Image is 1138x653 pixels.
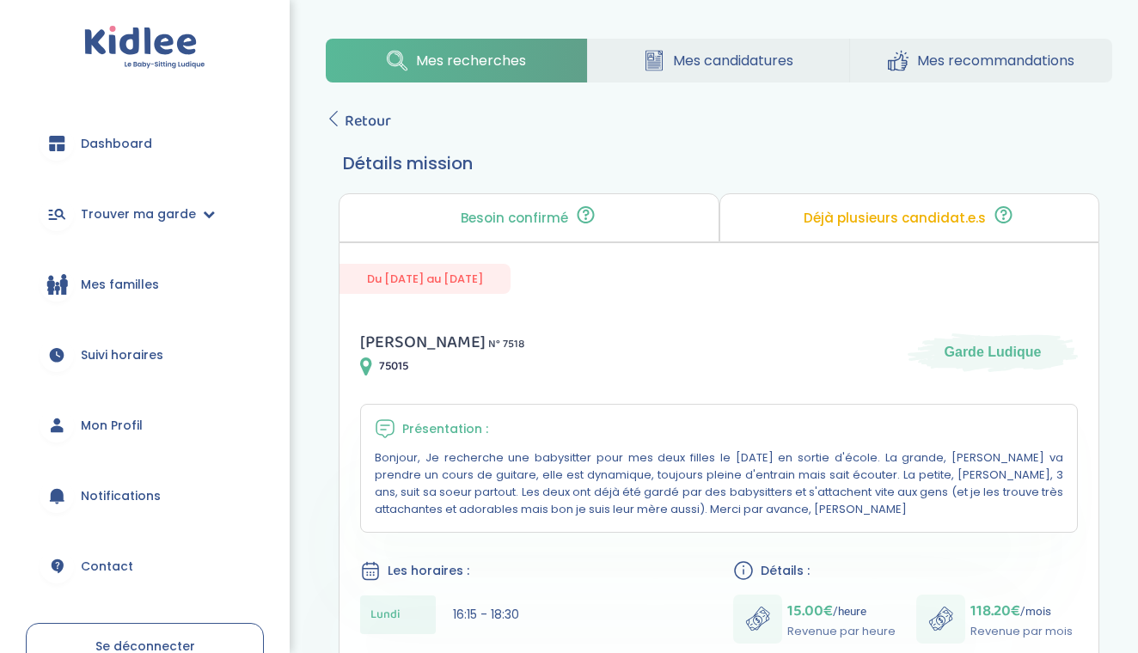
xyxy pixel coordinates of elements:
a: Mes recherches [326,39,587,82]
a: Contact [26,535,264,597]
a: Dashboard [26,113,264,174]
a: Mon Profil [26,394,264,456]
span: Notifications [81,487,161,505]
span: Détails : [761,562,810,580]
span: Les horaires : [388,562,469,580]
p: /heure [787,599,896,623]
a: Trouver ma garde [26,183,264,245]
span: Mes recherches [416,50,526,71]
span: Garde Ludique [945,343,1042,362]
p: Déjà plusieurs candidat.e.s [804,211,986,225]
span: Contact [81,558,133,576]
a: Mes candidatures [588,39,849,82]
p: /mois [970,599,1073,623]
a: Retour [326,109,391,133]
p: Revenue par heure [787,623,896,640]
span: Du [DATE] au [DATE] [340,264,511,294]
span: [PERSON_NAME] [360,328,486,356]
p: Besoin confirmé [461,211,568,225]
p: Bonjour, Je recherche une babysitter pour mes deux filles le [DATE] en sortie d'école. La grande,... [375,449,1063,518]
p: Revenue par mois [970,623,1073,640]
span: 75015 [379,357,408,375]
span: N° 7518 [488,335,524,353]
span: Dashboard [81,135,152,153]
h3: Détails mission [343,150,1095,176]
span: Mes familles [81,276,159,294]
a: Notifications [26,465,264,527]
span: Présentation : [402,420,488,438]
span: Suivi horaires [81,346,163,364]
span: 15.00€ [787,599,833,623]
a: Mes familles [26,253,264,315]
span: 118.20€ [970,599,1020,623]
span: Trouver ma garde [81,205,196,223]
span: Lundi [370,606,401,624]
a: Mes recommandations [850,39,1112,82]
span: Mon Profil [81,417,143,435]
span: Mes recommandations [917,50,1074,71]
img: logo.svg [84,26,205,70]
span: Mes candidatures [673,50,793,71]
span: 16:15 - 18:30 [453,606,519,623]
span: Retour [345,109,391,133]
a: Suivi horaires [26,324,264,386]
